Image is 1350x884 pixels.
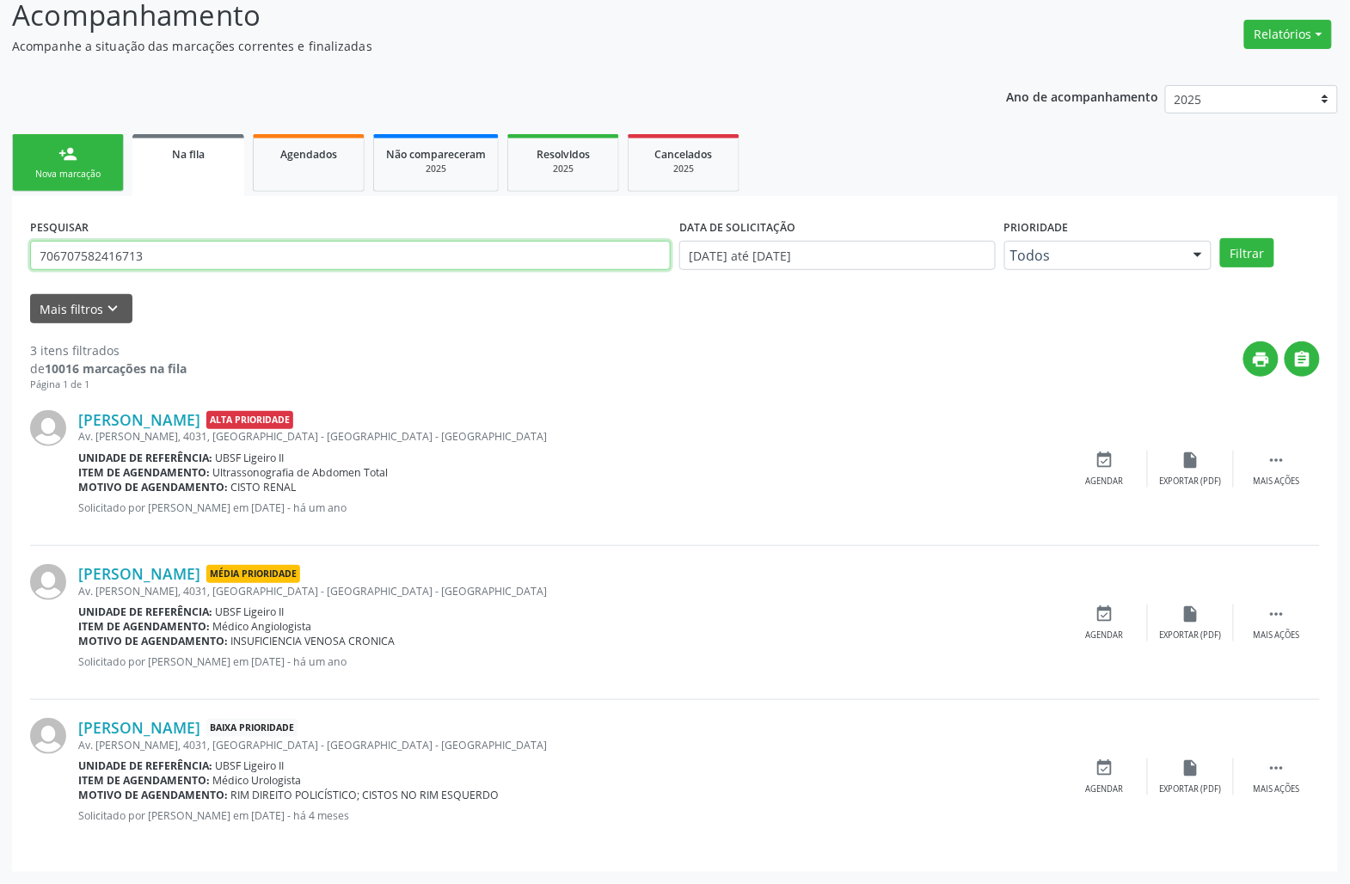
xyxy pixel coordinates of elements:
[206,411,293,429] span: Alta Prioridade
[213,619,312,634] span: Médico Angiologista
[78,564,200,583] a: [PERSON_NAME]
[1267,451,1286,470] i: 
[78,480,228,494] b: Motivo de agendamento:
[30,564,66,600] img: img
[231,788,500,802] span: RIM DIREITO POLICÍSTICO; CISTOS NO RIM ESQUERDO
[1293,350,1312,369] i: 
[78,584,1062,599] div: Av. [PERSON_NAME], 4031, [GEOGRAPHIC_DATA] - [GEOGRAPHIC_DATA] - [GEOGRAPHIC_DATA]
[30,294,132,324] button: Mais filtroskeyboard_arrow_down
[1010,247,1177,264] span: Todos
[1160,476,1222,488] div: Exportar (PDF)
[679,241,996,270] input: Selecione um intervalo
[30,378,187,392] div: Página 1 de 1
[213,773,302,788] span: Médico Urologista
[1160,783,1222,795] div: Exportar (PDF)
[78,634,228,648] b: Motivo de agendamento:
[30,341,187,359] div: 3 itens filtrados
[679,214,795,241] label: DATA DE SOLICITAÇÃO
[78,500,1062,515] p: Solicitado por [PERSON_NAME] em [DATE] - há um ano
[216,605,285,619] span: UBSF Ligeiro II
[1267,605,1286,623] i: 
[78,465,210,480] b: Item de agendamento:
[1086,783,1124,795] div: Agendar
[25,168,111,181] div: Nova marcação
[78,738,1062,752] div: Av. [PERSON_NAME], 4031, [GEOGRAPHIC_DATA] - [GEOGRAPHIC_DATA] - [GEOGRAPHIC_DATA]
[1252,350,1271,369] i: print
[1095,605,1114,623] i: event_available
[280,147,337,162] span: Agendados
[231,480,297,494] span: CISTO RENAL
[12,37,940,55] p: Acompanhe a situação das marcações correntes e finalizadas
[78,410,200,429] a: [PERSON_NAME]
[1243,341,1279,377] button: print
[78,451,212,465] b: Unidade de referência:
[30,214,89,241] label: PESQUISAR
[78,718,200,737] a: [PERSON_NAME]
[641,163,727,175] div: 2025
[206,565,300,583] span: Média Prioridade
[78,788,228,802] b: Motivo de agendamento:
[58,144,77,163] div: person_add
[30,241,671,270] input: Nome, CNS
[655,147,713,162] span: Cancelados
[1244,20,1332,49] button: Relatórios
[1095,758,1114,777] i: event_available
[1220,238,1274,267] button: Filtrar
[1095,451,1114,470] i: event_available
[78,773,210,788] b: Item de agendamento:
[30,718,66,754] img: img
[213,465,389,480] span: Ultrassonografia de Abdomen Total
[1007,85,1159,107] p: Ano de acompanhamento
[1086,476,1124,488] div: Agendar
[1086,629,1124,642] div: Agendar
[78,808,1062,823] p: Solicitado por [PERSON_NAME] em [DATE] - há 4 meses
[1004,214,1069,241] label: Prioridade
[104,299,123,318] i: keyboard_arrow_down
[216,758,285,773] span: UBSF Ligeiro II
[1285,341,1320,377] button: 
[78,605,212,619] b: Unidade de referência:
[216,451,285,465] span: UBSF Ligeiro II
[1160,629,1222,642] div: Exportar (PDF)
[1267,758,1286,777] i: 
[520,163,606,175] div: 2025
[1181,758,1200,777] i: insert_drive_file
[1254,783,1300,795] div: Mais ações
[30,359,187,378] div: de
[78,758,212,773] b: Unidade de referência:
[78,654,1062,669] p: Solicitado por [PERSON_NAME] em [DATE] - há um ano
[172,147,205,162] span: Na fila
[78,619,210,634] b: Item de agendamento:
[1254,476,1300,488] div: Mais ações
[45,360,187,377] strong: 10016 marcações na fila
[537,147,590,162] span: Resolvidos
[1254,629,1300,642] div: Mais ações
[206,719,298,737] span: Baixa Prioridade
[386,147,486,162] span: Não compareceram
[30,410,66,446] img: img
[386,163,486,175] div: 2025
[78,429,1062,444] div: Av. [PERSON_NAME], 4031, [GEOGRAPHIC_DATA] - [GEOGRAPHIC_DATA] - [GEOGRAPHIC_DATA]
[231,634,396,648] span: INSUFICIENCIA VENOSA CRONICA
[1181,451,1200,470] i: insert_drive_file
[1181,605,1200,623] i: insert_drive_file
